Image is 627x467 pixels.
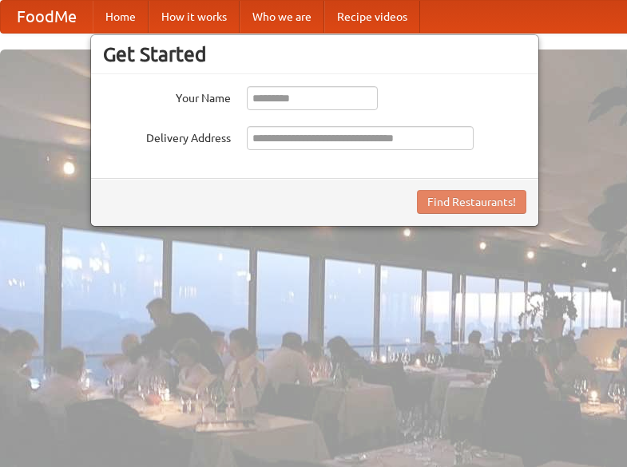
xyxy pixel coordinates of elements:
[149,1,240,33] a: How it works
[103,86,231,106] label: Your Name
[103,126,231,146] label: Delivery Address
[240,1,324,33] a: Who we are
[324,1,420,33] a: Recipe videos
[103,42,526,66] h3: Get Started
[1,1,93,33] a: FoodMe
[93,1,149,33] a: Home
[417,190,526,214] button: Find Restaurants!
